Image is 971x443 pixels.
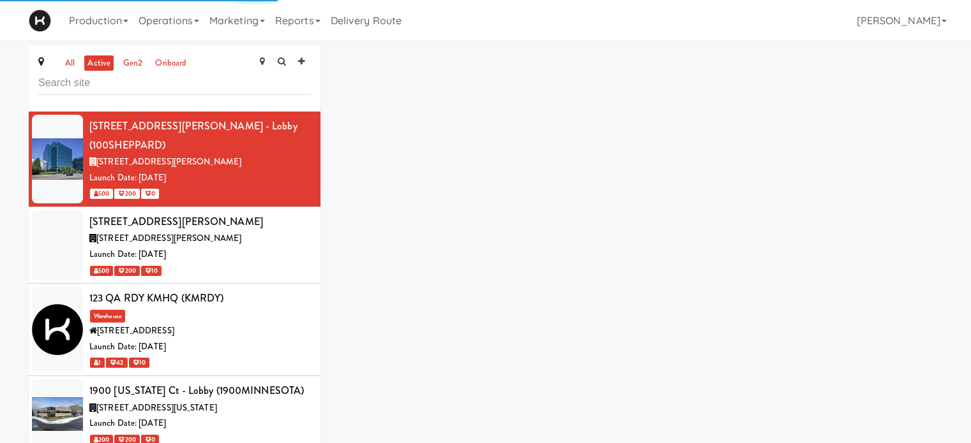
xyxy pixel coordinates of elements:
span: 1 [90,358,105,368]
span: 500 [90,266,113,276]
span: 10 [129,358,149,368]
span: [STREET_ADDRESS][PERSON_NAME] [96,156,241,168]
span: 200 [114,266,139,276]
a: gen2 [120,55,146,71]
input: Search site [38,71,311,95]
div: Launch Date: [DATE] [89,170,311,186]
span: Warehouse [90,310,125,323]
li: [STREET_ADDRESS][PERSON_NAME][STREET_ADDRESS][PERSON_NAME]Launch Date: [DATE] 500 200 10 [29,207,320,284]
li: [STREET_ADDRESS][PERSON_NAME] - Lobby (100SHEPPARD)[STREET_ADDRESS][PERSON_NAME]Launch Date: [DAT... [29,112,320,207]
li: 123 QA RDY KMHQ (KMRDY)Warehouse[STREET_ADDRESS]Launch Date: [DATE] 1 42 10 [29,284,320,376]
span: [STREET_ADDRESS][PERSON_NAME] [96,232,241,244]
div: [STREET_ADDRESS][PERSON_NAME] [89,212,311,231]
span: [STREET_ADDRESS][US_STATE] [96,402,217,414]
div: Launch Date: [DATE] [89,416,311,432]
span: 200 [114,189,139,199]
div: 123 QA RDY KMHQ (KMRDY) [89,289,311,308]
span: 10 [141,266,162,276]
span: 0 [141,189,159,199]
div: Launch Date: [DATE] [89,339,311,355]
span: 500 [90,189,113,199]
a: onboard [152,55,190,71]
span: 42 [106,358,127,368]
div: Launch Date: [DATE] [89,247,311,263]
a: all [62,55,78,71]
span: [STREET_ADDRESS] [97,324,174,337]
div: [STREET_ADDRESS][PERSON_NAME] - Lobby (100SHEPPARD) [89,117,311,154]
img: Micromart [29,10,51,32]
div: 1900 [US_STATE] Ct - Lobby (1900MINNESOTA) [89,381,311,400]
a: active [84,55,114,71]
